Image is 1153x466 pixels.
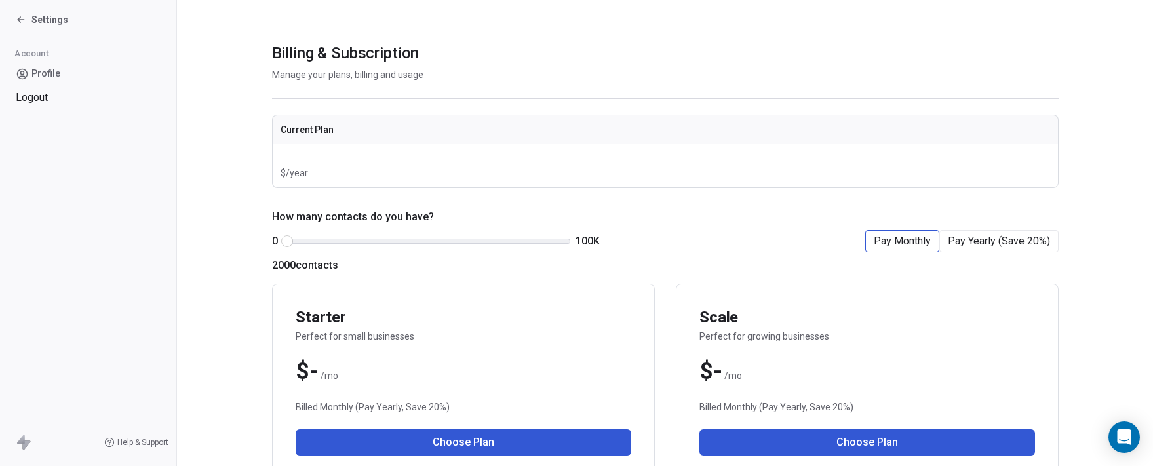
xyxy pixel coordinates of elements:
[296,429,631,456] button: Choose Plan
[272,258,338,273] span: 2000 contacts
[10,63,166,85] a: Profile
[9,44,54,64] span: Account
[321,369,338,382] span: /mo
[724,369,742,382] span: /mo
[948,233,1050,249] span: Pay Yearly (Save 20%)
[272,209,434,225] span: How many contacts do you have?
[874,233,931,249] span: Pay Monthly
[699,307,1035,327] span: Scale
[576,233,600,249] span: 100K
[699,330,1035,343] span: Perfect for growing businesses
[699,429,1035,456] button: Choose Plan
[281,166,977,180] span: $ / year
[296,307,631,327] span: Starter
[296,359,318,385] span: $ -
[272,43,420,63] span: Billing & Subscription
[273,115,1058,144] th: Current Plan
[104,437,168,448] a: Help & Support
[699,400,1035,414] span: Billed Monthly (Pay Yearly, Save 20%)
[10,90,166,106] div: Logout
[31,13,68,26] span: Settings
[699,359,722,385] span: $ -
[272,233,278,249] span: 0
[16,13,68,26] a: Settings
[117,437,168,448] span: Help & Support
[272,69,423,80] span: Manage your plans, billing and usage
[1108,421,1140,453] div: Open Intercom Messenger
[296,400,631,414] span: Billed Monthly (Pay Yearly, Save 20%)
[296,330,631,343] span: Perfect for small businesses
[31,67,60,81] span: Profile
